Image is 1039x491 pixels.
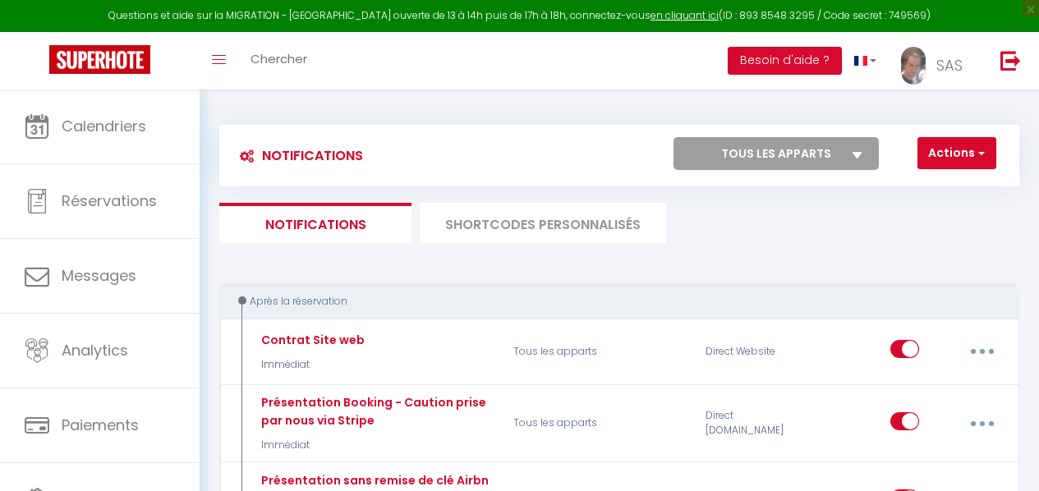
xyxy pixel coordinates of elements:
[238,32,320,89] a: Chercher
[970,422,1039,491] iframe: LiveChat chat widget
[257,357,365,373] p: Immédiat
[219,203,411,243] li: Notifications
[62,340,128,360] span: Analytics
[695,393,823,453] div: Direct [DOMAIN_NAME]
[62,116,146,136] span: Calendriers
[257,331,365,349] div: Contrat Site web
[695,328,823,375] div: Direct Website
[889,32,983,89] a: ... SAS
[251,50,307,67] span: Chercher
[232,137,363,174] h3: Notifications
[62,190,157,211] span: Réservations
[901,47,926,85] img: ...
[235,294,989,310] div: Après la réservation
[503,328,695,375] p: Tous les apparts
[420,203,666,243] li: SHORTCODES PERSONNALISÉS
[49,45,150,74] img: Super Booking
[503,393,695,453] p: Tous les apparts
[257,393,492,429] div: Présentation Booking - Caution prise par nous via Stripe
[651,8,719,22] a: en cliquant ici
[728,47,842,75] button: Besoin d'aide ?
[62,265,136,286] span: Messages
[936,55,963,76] span: SAS
[1000,50,1021,71] img: logout
[257,438,492,453] p: Immédiat
[62,415,139,435] span: Paiements
[917,137,996,170] button: Actions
